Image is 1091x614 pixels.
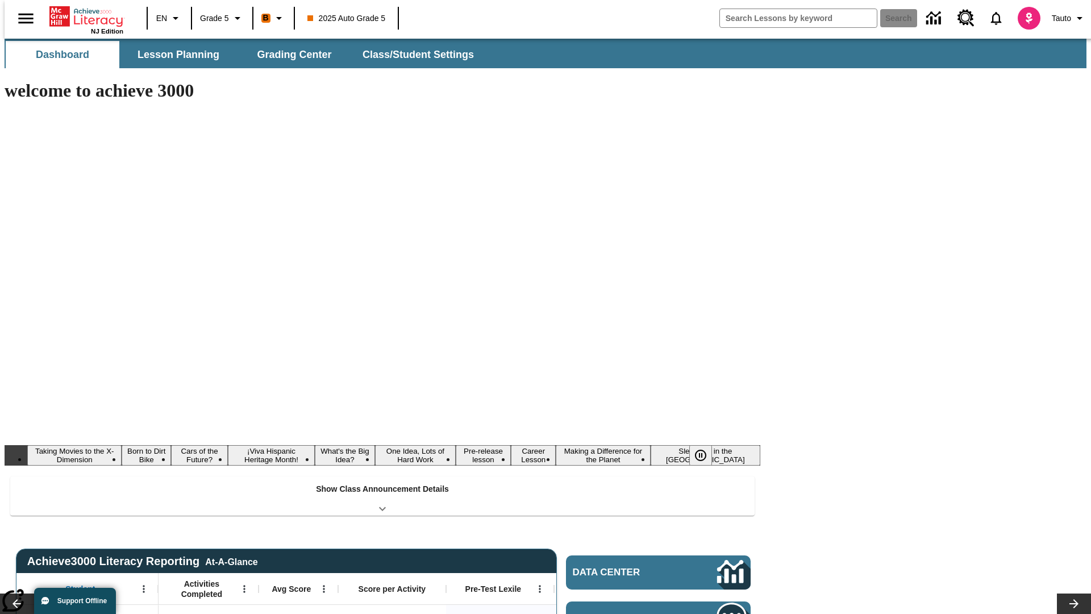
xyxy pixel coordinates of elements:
[316,483,449,495] p: Show Class Announcement Details
[238,41,351,68] button: Grading Center
[9,2,43,35] button: Open side menu
[5,41,484,68] div: SubNavbar
[1052,13,1071,24] span: Tauto
[556,445,650,466] button: Slide 9 Making a Difference for the Planet
[257,8,290,28] button: Boost Class color is orange. Change class color
[236,580,253,598] button: Open Menu
[27,555,258,568] span: Achieve3000 Literacy Reporting
[164,579,239,599] span: Activities Completed
[5,39,1086,68] div: SubNavbar
[91,28,123,35] span: NJ Edition
[919,3,951,34] a: Data Center
[228,445,315,466] button: Slide 4 ¡Viva Hispanic Heritage Month!
[315,580,332,598] button: Open Menu
[531,580,548,598] button: Open Menu
[135,580,152,598] button: Open Menu
[122,445,171,466] button: Slide 2 Born to Dirt Bike
[5,80,760,101] h1: welcome to achieve 3000
[651,445,760,466] button: Slide 10 Sleepless in the Animal Kingdom
[465,584,522,594] span: Pre-Test Lexile
[981,3,1011,33] a: Notifications
[10,476,755,516] div: Show Class Announcement Details
[720,9,877,27] input: search field
[951,3,981,34] a: Resource Center, Will open in new tab
[6,41,119,68] button: Dashboard
[49,5,123,28] a: Home
[375,445,456,466] button: Slide 6 One Idea, Lots of Hard Work
[27,445,122,466] button: Slide 1 Taking Movies to the X-Dimension
[65,584,95,594] span: Student
[315,445,375,466] button: Slide 5 What's the Big Idea?
[171,445,228,466] button: Slide 3 Cars of the Future?
[1047,8,1091,28] button: Profile/Settings
[511,445,556,466] button: Slide 8 Career Lesson
[272,584,311,594] span: Avg Score
[156,13,167,24] span: EN
[205,555,257,567] div: At-A-Glance
[307,13,386,24] span: 2025 Auto Grade 5
[49,4,123,35] div: Home
[359,584,426,594] span: Score per Activity
[353,41,483,68] button: Class/Student Settings
[151,8,188,28] button: Language: EN, Select a language
[34,588,116,614] button: Support Offline
[689,445,723,466] div: Pause
[122,41,235,68] button: Lesson Planning
[1011,3,1047,33] button: Select a new avatar
[1057,594,1091,614] button: Lesson carousel, Next
[57,597,107,605] span: Support Offline
[573,567,679,578] span: Data Center
[689,445,712,466] button: Pause
[1018,7,1040,30] img: avatar image
[195,8,249,28] button: Grade: Grade 5, Select a grade
[200,13,229,24] span: Grade 5
[456,445,511,466] button: Slide 7 Pre-release lesson
[263,11,269,25] span: B
[566,555,751,590] a: Data Center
